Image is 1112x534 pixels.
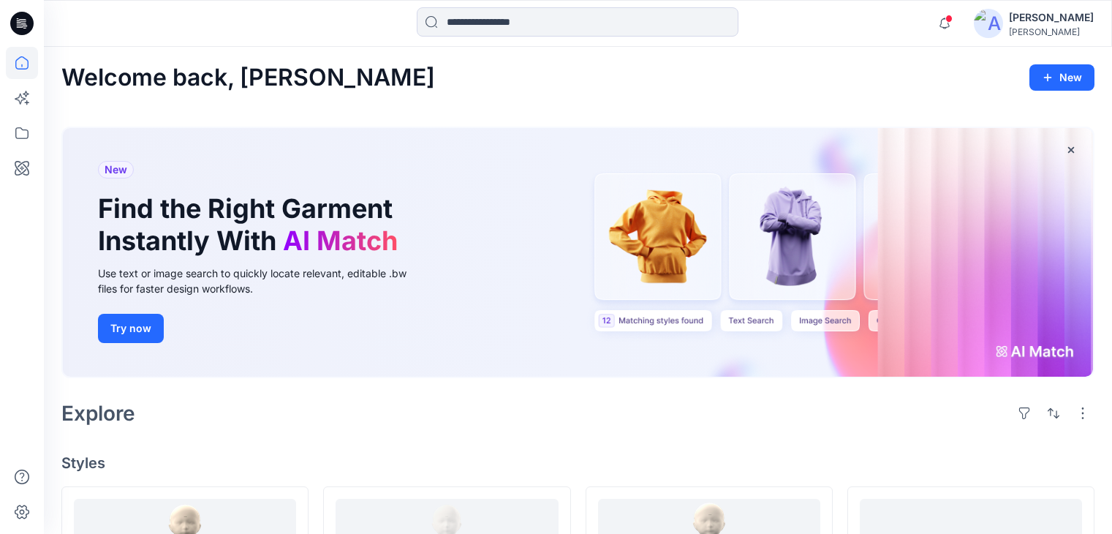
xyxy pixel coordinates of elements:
div: Use text or image search to quickly locate relevant, editable .bw files for faster design workflows. [98,266,427,296]
button: Try now [98,314,164,343]
img: avatar [974,9,1003,38]
span: New [105,161,127,178]
span: AI Match [283,225,398,257]
div: [PERSON_NAME] [1009,9,1094,26]
h2: Welcome back, [PERSON_NAME] [61,64,435,91]
h2: Explore [61,402,135,425]
h4: Styles [61,454,1094,472]
h1: Find the Right Garment Instantly With [98,193,405,256]
button: New [1029,64,1094,91]
div: [PERSON_NAME] [1009,26,1094,37]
